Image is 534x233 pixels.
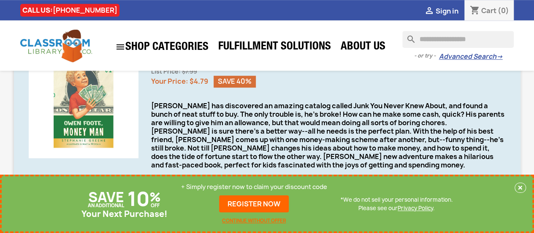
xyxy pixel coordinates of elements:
[481,6,496,15] span: Cart
[402,31,412,41] i: search
[402,31,514,48] input: Search
[214,76,256,88] span: Save 40%
[182,68,197,75] span: $7.99
[469,6,480,16] i: shopping_cart
[435,6,458,16] span: Sign in
[151,101,506,169] div: [PERSON_NAME] has discovered an amazing catalog called Junk You Never Knew About, and found a bun...
[424,6,458,16] a:  Sign in
[497,6,509,15] span: (0)
[190,77,208,86] span: $4.79
[20,30,92,62] img: Classroom Library Company
[151,68,181,75] span: List Price:
[151,77,188,86] span: Your Price:
[414,52,439,60] span: - or try -
[115,42,125,52] i: 
[111,38,213,56] a: SHOP CATEGORIES
[424,6,434,16] i: 
[214,39,335,56] a: Fulfillment Solutions
[20,4,119,16] div: CALL US:
[439,52,502,61] a: Advanced Search→
[53,5,117,15] a: [PHONE_NUMBER]
[496,52,502,61] span: →
[336,39,390,56] a: About Us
